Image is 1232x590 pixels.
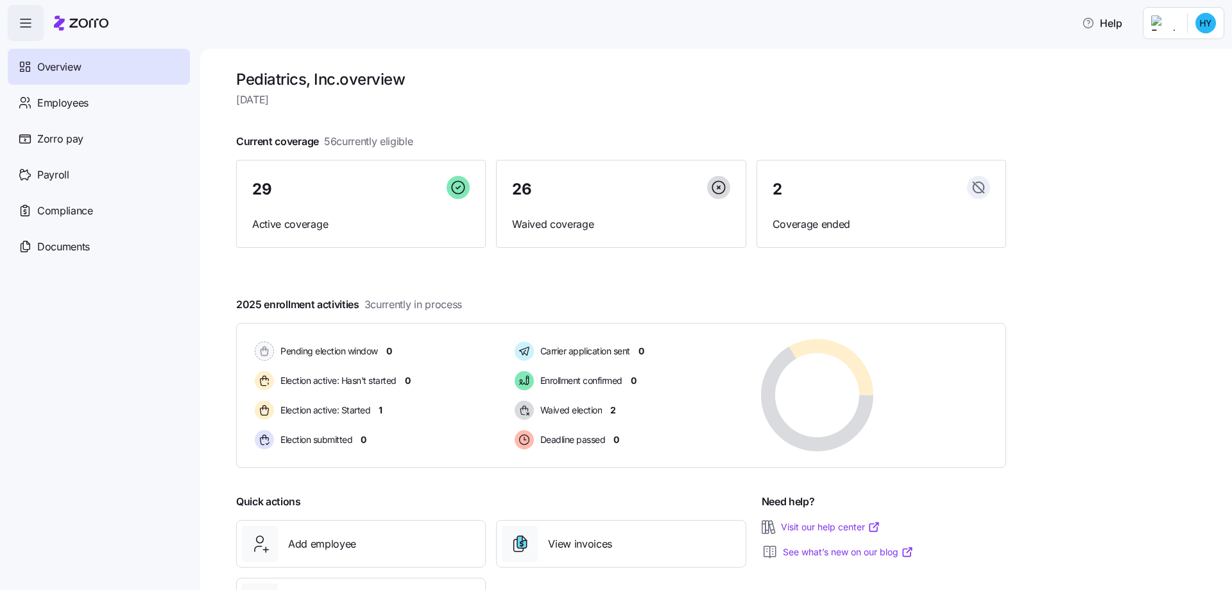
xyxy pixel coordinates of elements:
span: Pending election window [277,345,378,358]
span: 2025 enrollment activities [236,297,462,313]
span: Employees [37,95,89,111]
span: 3 currently in process [364,297,462,313]
a: Payroll [8,157,190,193]
span: Zorro pay [37,131,83,147]
span: 0 [405,374,411,387]
img: 2e5b4504d66b10dc0811dd7372171fa0 [1195,13,1216,33]
span: Add employee [288,536,356,552]
span: 1 [379,404,382,417]
span: View invoices [548,536,612,552]
span: Coverage ended [773,216,990,232]
button: Help [1072,10,1133,36]
a: Visit our help center [781,521,880,534]
span: Deadline passed [536,433,606,446]
a: Employees [8,85,190,121]
span: 29 [252,182,271,197]
span: 56 currently eligible [324,134,413,150]
span: Waived election [536,404,603,417]
span: Quick actions [236,494,301,510]
a: Documents [8,229,190,265]
span: 2 [773,182,782,197]
span: 0 [386,345,392,358]
a: See what’s new on our blog [783,546,914,559]
span: Overview [37,59,81,75]
span: [DATE] [236,92,1006,108]
span: Enrollment confirmed [536,374,622,387]
span: Waived coverage [512,216,730,232]
span: Payroll [37,167,69,183]
a: Compliance [8,193,190,229]
span: Documents [37,239,90,255]
h1: Pediatrics, Inc. overview [236,69,1006,89]
span: 2 [610,404,616,417]
span: 0 [361,433,366,446]
span: 0 [638,345,644,358]
span: Election active: Hasn't started [277,374,397,387]
img: Employer logo [1151,15,1177,31]
span: Help [1082,15,1122,31]
span: Compliance [37,203,93,219]
span: 26 [512,182,531,197]
span: Active coverage [252,216,470,232]
span: Election active: Started [277,404,370,417]
span: 0 [613,433,619,446]
span: Election submitted [277,433,352,446]
a: Overview [8,49,190,85]
a: Zorro pay [8,121,190,157]
span: Carrier application sent [536,345,630,358]
span: 0 [631,374,637,387]
span: Need help? [762,494,815,510]
span: Current coverage [236,134,413,150]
